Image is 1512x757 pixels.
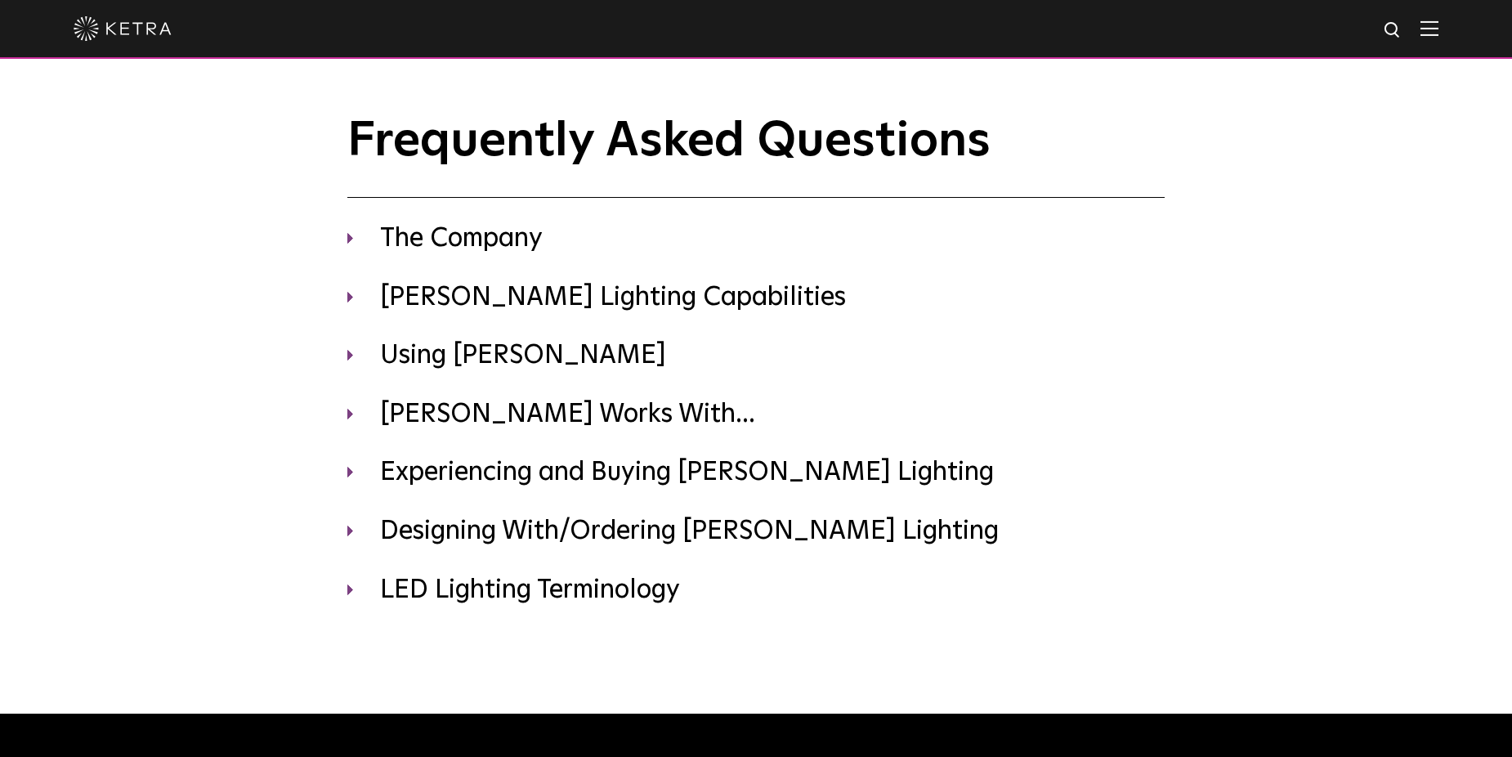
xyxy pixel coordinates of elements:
[347,574,1165,608] h3: LED Lighting Terminology
[1420,20,1438,36] img: Hamburger%20Nav.svg
[347,339,1165,374] h3: Using [PERSON_NAME]
[347,515,1165,549] h3: Designing With/Ordering [PERSON_NAME] Lighting
[347,398,1165,432] h3: [PERSON_NAME] Works With...
[347,456,1165,490] h3: Experiencing and Buying [PERSON_NAME] Lighting
[347,114,1165,198] h1: Frequently Asked Questions
[347,222,1165,257] h3: The Company
[1383,20,1403,41] img: search icon
[74,16,172,41] img: ketra-logo-2019-white
[347,281,1165,316] h3: [PERSON_NAME] Lighting Capabilities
